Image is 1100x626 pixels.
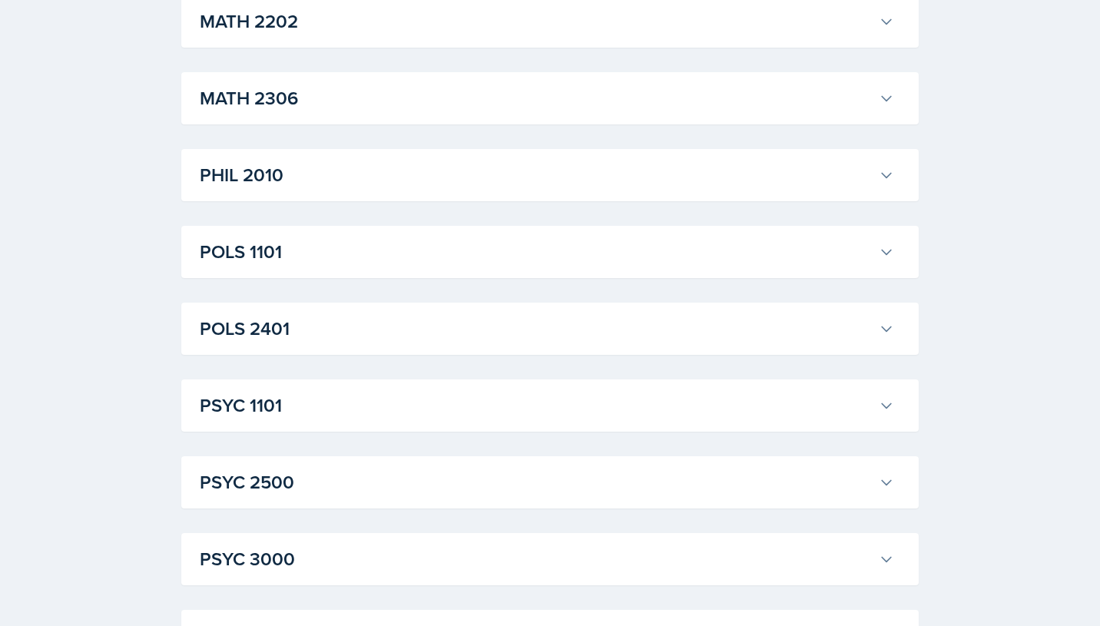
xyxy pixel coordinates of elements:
[200,469,873,496] h3: PSYC 2500
[197,158,897,192] button: PHIL 2010
[200,8,873,35] h3: MATH 2202
[197,235,897,269] button: POLS 1101
[200,545,873,573] h3: PSYC 3000
[197,312,897,346] button: POLS 2401
[200,84,873,112] h3: MATH 2306
[197,5,897,38] button: MATH 2202
[197,542,897,576] button: PSYC 3000
[200,315,873,343] h3: POLS 2401
[200,238,873,266] h3: POLS 1101
[197,389,897,422] button: PSYC 1101
[197,81,897,115] button: MATH 2306
[197,465,897,499] button: PSYC 2500
[200,392,873,419] h3: PSYC 1101
[200,161,873,189] h3: PHIL 2010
